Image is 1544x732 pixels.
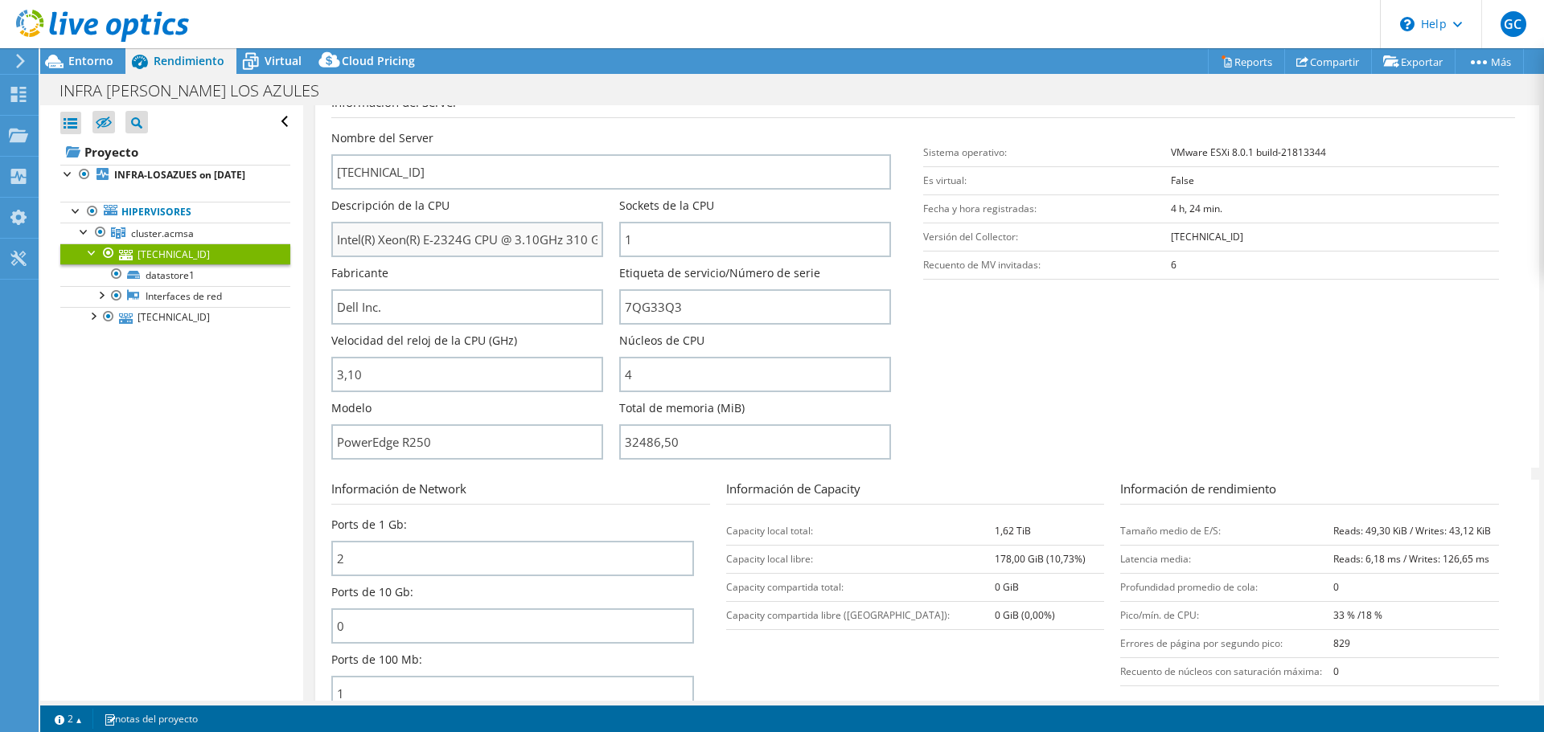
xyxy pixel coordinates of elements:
[331,480,710,505] h3: Información de Network
[60,139,290,165] a: Proyecto
[995,580,1019,594] b: 0 GiB
[60,286,290,307] a: Interfaces de red
[1455,49,1524,74] a: Más
[726,545,996,573] td: Capacity local libre:
[331,400,372,416] label: Modelo
[1501,11,1526,37] span: GC
[1171,145,1326,159] b: VMware ESXi 8.0.1 build-21813344
[726,517,996,545] td: Capacity local total:
[331,517,407,533] label: Ports de 1 Gb:
[154,53,224,68] span: Rendimiento
[92,709,209,729] a: notas del proyecto
[331,265,388,281] label: Fabricante
[619,265,820,281] label: Etiqueta de servicio/Número de serie
[1371,49,1456,74] a: Exportar
[726,601,996,629] td: Capacity compartida libre ([GEOGRAPHIC_DATA]):
[1120,629,1333,657] td: Errores de página por segundo pico:
[1171,230,1243,243] b: [TECHNICAL_ID]
[1120,657,1333,685] td: Recuento de núcleos con saturación máxima:
[60,307,290,328] a: [TECHNICAL_ID]
[1333,608,1382,622] b: 33 % /18 %
[60,243,290,264] a: [TECHNICAL_ID]
[923,166,1171,194] td: Es virtual:
[114,168,245,182] b: INFRA-LOSAZUES on [DATE]
[1120,573,1333,601] td: Profundidad promedio de cola:
[1120,601,1333,629] td: Pico/mín. de CPU:
[331,198,450,214] label: Descripción de la CPU
[619,333,704,349] label: Núcleos de CPU
[60,264,290,285] a: datastore1
[1333,665,1339,678] b: 0
[1120,545,1333,573] td: Latencia media:
[726,573,996,601] td: Capacity compartida total:
[923,223,1171,251] td: Versión del Collector:
[1284,49,1372,74] a: Compartir
[265,53,302,68] span: Virtual
[995,552,1086,566] b: 178,00 GiB (10,73%)
[331,93,1515,118] h3: Información del Server
[1400,17,1415,31] svg: \n
[331,652,422,668] label: Ports de 100 Mb:
[331,130,433,146] label: Nombre del Server
[923,138,1171,166] td: Sistema operativo:
[1120,480,1499,505] h3: Información de rendimiento
[923,194,1171,223] td: Fecha y hora registradas:
[131,227,194,240] span: cluster.acmsa
[1171,174,1194,187] b: False
[1171,202,1222,215] b: 4 h, 24 min.
[331,333,517,349] label: Velocidad del reloj de la CPU (GHz)
[1333,524,1491,538] b: Reads: 49,30 KiB / Writes: 43,12 KiB
[60,223,290,243] a: cluster.acmsa
[52,82,344,100] h1: INFRA [PERSON_NAME] LOS AZULES
[619,400,745,416] label: Total de memoria (MiB)
[1333,580,1339,594] b: 0
[1333,552,1489,566] b: Reads: 6,18 ms / Writes: 126,65 ms
[1333,636,1350,650] b: 829
[68,53,113,68] span: Entorno
[1171,258,1176,272] b: 6
[60,202,290,223] a: Hipervisores
[923,251,1171,279] td: Recuento de MV invitadas:
[43,709,93,729] a: 2
[1208,49,1285,74] a: Reports
[995,524,1031,538] b: 1,62 TiB
[619,198,714,214] label: Sockets de la CPU
[342,53,415,68] span: Cloud Pricing
[995,608,1055,622] b: 0 GiB (0,00%)
[60,165,290,186] a: INFRA-LOSAZUES on [DATE]
[726,480,1105,505] h3: Información de Capacity
[331,584,413,600] label: Ports de 10 Gb:
[1120,517,1333,545] td: Tamaño medio de E/S:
